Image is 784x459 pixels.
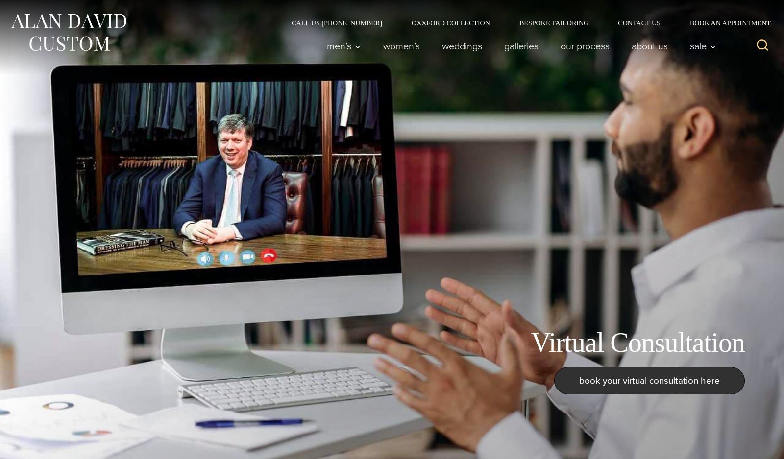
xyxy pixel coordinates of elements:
nav: Primary Navigation [316,36,722,56]
a: Women’s [372,36,431,56]
button: View Search Form [751,34,774,58]
h1: Virtual Consultation [531,326,745,359]
a: Our Process [550,36,621,56]
a: book your virtual consultation here [554,367,745,394]
a: weddings [431,36,493,56]
a: Book an Appointment [675,20,774,26]
a: Oxxford Collection [397,20,505,26]
span: Sale [690,41,716,51]
span: Men’s [327,41,361,51]
a: Bespoke Tailoring [505,20,603,26]
img: Alan David Custom [10,11,127,54]
span: book your virtual consultation here [579,373,720,388]
a: Call Us [PHONE_NUMBER] [277,20,397,26]
nav: Secondary Navigation [277,20,774,26]
a: Contact Us [603,20,675,26]
a: Galleries [493,36,550,56]
a: About Us [621,36,679,56]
